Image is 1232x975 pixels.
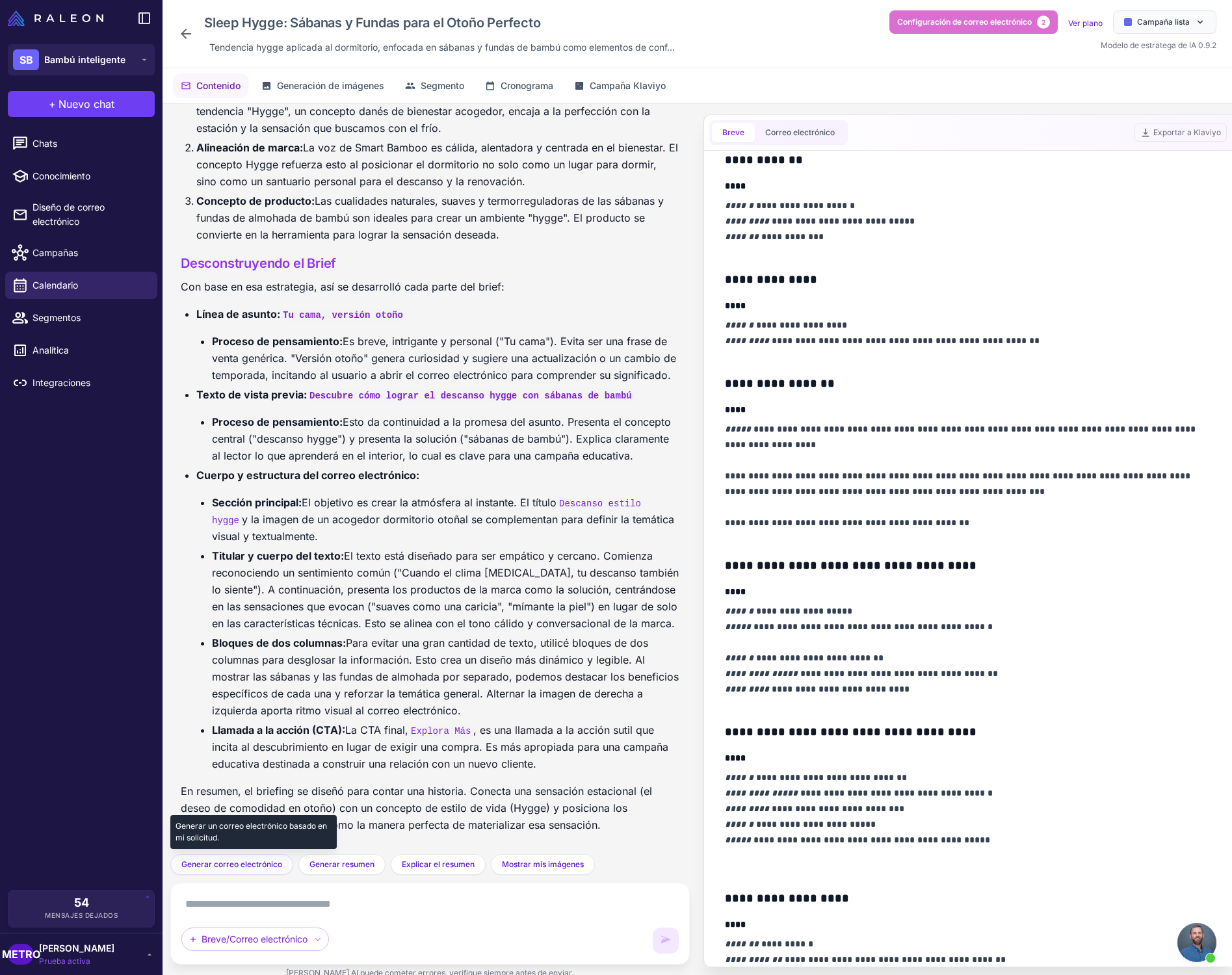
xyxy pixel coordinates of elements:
button: Exportar a Klaviyo [1134,123,1227,142]
button: Contenido [173,73,248,98]
font: 54 [74,896,89,909]
font: Esto da continuidad a la promesa del asunto. Presenta el concepto central ("descanso hygge") y pr... [212,415,671,462]
font: Correo electrónico [765,127,835,137]
button: Correo electrónico [755,123,845,142]
code: Tu cama, versión otoño [280,309,406,322]
button: SBBambú inteligente [8,44,155,75]
font: Concepto de producto: [196,194,315,207]
font: Generación de imágenes [277,80,384,91]
font: Proceso de pensamiento: [212,415,343,428]
font: En resumen, el briefing se diseñó para contar una historia. Conecta una sensación estacional (el ... [181,785,652,831]
font: Con base en esa estrategia, así se desarrolló cada parte del brief: [181,280,505,293]
a: Campañas [5,239,157,266]
div: Chat abierto [1177,923,1216,962]
font: Llamada a la acción (CTA): [212,723,345,736]
font: El texto está diseñado para ser empático y cercano. Comienza reconociendo un sentimiento común ("... [212,549,679,630]
font: Modelo de estratega de IA 0.9.2 [1101,40,1216,50]
a: Integraciones [5,369,157,396]
font: Mostrar mis imágenes [502,859,584,869]
font: Campañas [33,247,78,258]
font: [PERSON_NAME] [39,942,114,954]
a: Logotipo de Raleon [8,10,109,26]
font: Sección principal: [212,496,302,509]
font: + [49,97,56,110]
code: Descubre cómo lograr el descanso hygge con sábanas de bambú [307,389,635,402]
button: Breve [712,123,755,142]
button: Generación de imágenes [254,73,392,98]
font: El objetivo es crear la atmósfera al instante. El título [302,496,557,509]
font: Nuevo chat [59,97,114,110]
font: Contenido [196,80,241,91]
button: Explicar el resumen [391,854,486,875]
font: Mensajes dejados [45,911,118,919]
font: Segmento [421,80,464,91]
button: Cronograma [477,73,561,98]
img: Logotipo de Raleon [8,10,103,26]
button: Generar resumen [298,854,386,875]
font: Tendencia hygge aplicada al dormitorio, enfocada en sábanas y fundas de bambú como elementos de c... [209,42,675,53]
font: y la imagen de un acogedor dormitorio otoñal se complementan para definir la temática visual y te... [212,513,674,543]
div: Haga clic para editar el nombre de la campaña [199,10,680,35]
a: Conocimiento [5,162,157,190]
font: Exportar a Klaviyo [1153,127,1221,137]
font: La CTA final, [345,723,408,736]
font: Diseño de correo electrónico [33,201,105,227]
button: Configuración de correo electrónico2 [889,10,1058,34]
font: Campaña lista [1137,17,1190,27]
button: Generar correo electrónico [170,854,293,875]
font: Cronograma [501,80,553,91]
font: Titular y cuerpo del texto: [212,549,344,562]
font: Explicar el resumen [402,859,475,869]
font: Bambú inteligente [44,54,125,65]
font: Desconstruyendo el Brief [181,255,336,271]
font: La voz de Smart Bamboo es cálida, alentadora y centrada en el bienestar. El concepto Hygge refuer... [196,141,678,188]
font: Configuración de correo electrónico [897,17,1032,27]
font: Segmentos [33,312,81,323]
a: Chats [5,130,157,157]
font: Las cualidades naturales, suaves y termorreguladoras de las sábanas y fundas de almohada de bambú... [196,194,664,241]
font: Conocimiento [33,170,90,181]
font: Calendario [33,279,78,291]
a: Calendario [5,272,157,299]
font: Texto de vista previa: [196,388,307,401]
button: Segmento [397,73,472,98]
div: Haga clic para editar la descripción [204,38,680,57]
font: Integraciones [33,377,90,388]
font: Proceso de pensamiento: [212,335,343,348]
code: Explora Más [408,725,473,738]
font: SB [20,53,33,66]
font: El otoño es la época perfecta para hablar de [PERSON_NAME] y confort. La tendencia "Hygge", un co... [196,88,650,135]
font: METRO [2,948,40,961]
font: Bloques de dos columnas: [212,636,346,649]
font: Breve/Correo electrónico [202,933,308,944]
font: Analítica [33,344,69,356]
font: Generar correo electrónico [181,859,282,869]
font: Breve [722,127,744,137]
a: Diseño de correo electrónico [5,195,157,234]
font: 2 [1042,18,1045,26]
a: Analítica [5,337,157,364]
button: Mostrar mis imágenes [491,854,595,875]
font: Alineación de marca: [196,141,303,154]
a: Segmentos [5,304,157,331]
font: Prueba activa [39,956,90,966]
font: Cuerpo y estructura del correo electrónico: [196,469,419,482]
font: Es breve, intrigante y personal ("Tu cama"). Evita ser una frase de venta genérica. "Versión otoñ... [212,335,676,382]
font: Campaña Klaviyo [590,80,666,91]
font: Sleep Hygge: Sábanas y Fundas para el Otoño Perfecto [204,15,541,31]
font: Para evitar una gran cantidad de texto, utilicé bloques de dos columnas para desglosar la informa... [212,636,679,717]
font: , es una llamada a la acción sutil que incita al descubrimiento en lugar de exigir una compra. Es... [212,723,668,770]
button: +Nuevo chat [8,91,155,117]
font: Generar resumen [309,859,374,869]
button: Campaña Klaviyo [566,73,674,98]
font: Línea de asunto: [196,307,280,320]
font: Chats [33,138,57,149]
a: Ver plano [1068,18,1103,28]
